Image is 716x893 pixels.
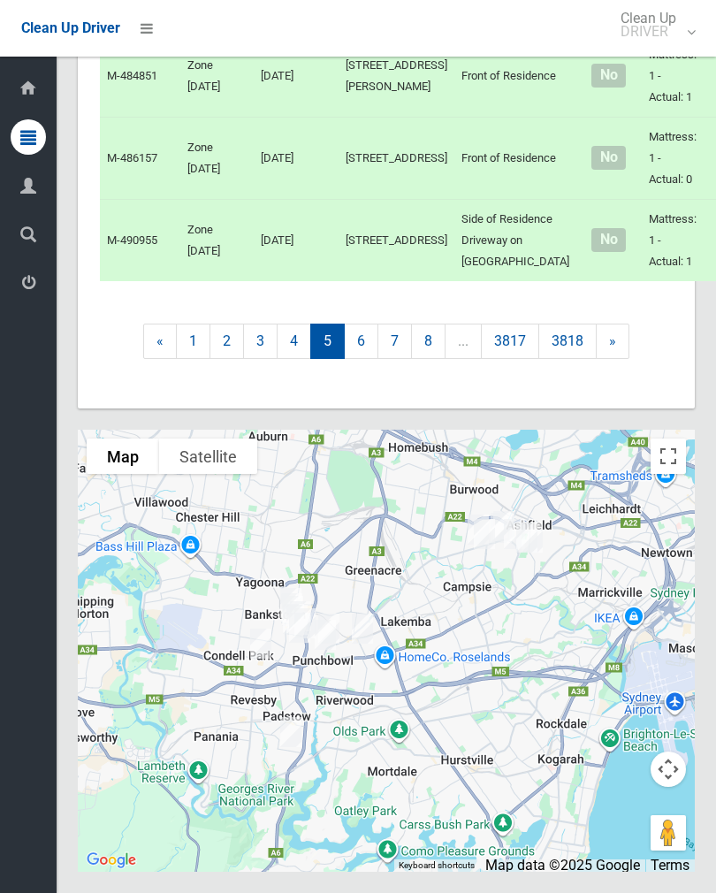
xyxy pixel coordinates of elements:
h4: Normal sized [583,233,635,248]
div: 23 Chelmsford Avenue, BANKSTOWN NSW 2200<br>Status : AssignedToRoute<br><a href="/driver/booking/... [274,586,309,630]
a: 3 [243,324,278,360]
div: 20 Brandon Avenue, BANKSTOWN NSW 2200<br>Status : AssignedToRoute<br><a href="/driver/booking/485... [273,581,308,625]
button: Drag Pegman onto the map to open Street View [651,815,686,851]
a: Clean Up Driver [21,15,120,42]
div: 90 Rossmore Avenue, PUNCHBOWL NSW 2196<br>Status : AssignedToRoute<br><a href="/driver/booking/48... [345,607,380,651]
a: » [596,324,629,360]
div: 22 James Street, PUNCHBOWL NSW 2196<br>Status : AssignedToRoute<br><a href="/driver/booking/48455... [308,613,343,657]
span: Clean Up [612,11,694,38]
td: Front of Residence [454,117,576,199]
a: 2 [209,324,244,360]
td: Mattress: 1 - Actual: 1 [642,199,704,281]
a: « [143,324,177,360]
td: Front of Residence [454,34,576,117]
td: Zone [DATE] [180,34,254,117]
div: 7 Chertsey Avenue, BANKSTOWN NSW 2200<br>Status : AssignedToRoute<br><a href="/driver/booking/486... [275,589,310,633]
td: M-486157 [100,117,180,199]
span: No [591,146,626,170]
div: 50 Wentworth Street, CROYDON PARK NSW 2133<br>Status : Collected<br><a href="/driver/booking/4874... [467,512,502,556]
div: 9 Richardson Avenue, PADSTOW NSW 2211<br>Status : IssuesWithCollection<br><a href="/driver/bookin... [273,710,308,754]
span: No [591,228,626,252]
span: Map data ©2025 Google [485,857,640,874]
div: 5 White Avenue, BANKSTOWN NSW 2200<br>Status : AssignedToRoute<br><a href="/driver/booking/489456... [276,597,311,641]
div: 16 Dellwood Street, BANKSTOWN NSW 2200<br>Status : AssignedToRoute<br><a href="/driver/booking/48... [283,594,318,638]
td: Mattress: 1 - Actual: 0 [642,117,704,199]
td: M-484851 [100,34,180,117]
span: 5 [310,324,345,360]
td: Side of Residence Driveway on [GEOGRAPHIC_DATA] [454,199,576,281]
a: 3818 [538,324,597,360]
button: Map camera controls [651,752,686,787]
div: 45 Goodlet Street, ASHBURY NSW 2193<br>Status : Collected<br><a href="/driver/booking/484851/comp... [497,512,532,556]
img: Google [82,849,141,872]
td: [STREET_ADDRESS] [339,199,454,281]
button: Keyboard shortcuts [399,859,475,872]
div: 149-151 Croydon Avenue, CROYDON PARK NSW 2133<br>Status : Collected<br><a href="/driver/booking/4... [484,506,519,550]
td: Zone [DATE] [180,117,254,199]
a: Click to see this area on Google Maps [82,849,141,872]
td: [STREET_ADDRESS] [339,117,454,199]
div: 64 Lancaster Avenue, PUNCHBOWL NSW 2196<br>Status : AssignedToRoute<br><a href="/driver/booking/4... [311,607,347,651]
a: Terms (opens in new tab) [651,857,689,874]
button: Show street map [87,439,159,474]
a: 4 [277,324,311,360]
a: 6 [344,324,378,360]
small: DRIVER [621,25,676,38]
td: M-490955 [100,199,180,281]
td: [DATE] [254,34,339,117]
td: [STREET_ADDRESS][PERSON_NAME] [339,34,454,117]
td: Zone [DATE] [180,199,254,281]
div: 2 Noumea Avenue, BANKSTOWN NSW 2200<br>Status : AssignedToRoute<br><a href="/driver/booking/49060... [282,606,317,650]
div: 55 Fourth Street, ASHBURY NSW 2193<br>Status : Collected<br><a href="/driver/booking/490955/compl... [509,515,545,560]
a: 3817 [481,324,539,360]
h4: Normal sized [583,68,635,83]
td: [DATE] [254,199,339,281]
a: 7 [377,324,412,360]
span: No [591,64,626,88]
h4: Normal sized [583,150,635,165]
button: Show satellite imagery [159,439,257,474]
td: [DATE] [254,117,339,199]
div: 134 Croydon Avenue, CROYDON PARK NSW 2133<br>Status : IssuesWithCollection<br><a href="/driver/bo... [486,504,522,548]
button: Toggle fullscreen view [651,439,686,474]
div: 159 Chapel Road, BANKSTOWN NSW 2200<br>Status : AssignedToRoute<br><a href="/driver/booking/48576... [279,598,315,642]
a: 1 [176,324,210,360]
td: Mattress: 1 - Actual: 1 [642,34,704,117]
div: 28 Mons Street, CONDELL PARK NSW 2200<br>Status : AssignedToRoute<br><a href="/driver/booking/487... [243,622,278,666]
span: Clean Up Driver [21,19,120,36]
span: ... [445,324,482,360]
a: 8 [411,324,446,360]
div: 28 De Witt Street, BANKSTOWN NSW 2200<br>Status : AssignedToRoute<br><a href="/driver/booking/478... [287,601,323,645]
div: 314 Georges River Road, CROYDON PARK NSW 2133<br>Status : IssuesWithCollection<br><a href="/drive... [461,508,496,552]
